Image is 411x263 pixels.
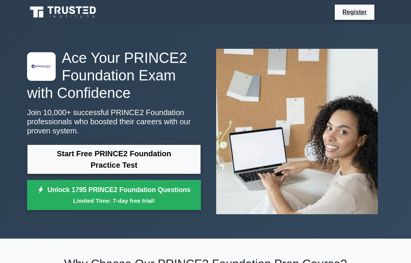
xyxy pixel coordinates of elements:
p: Join 10,000+ successful PRINCE2 Foundation professionals who boosted their careers with our prove... [27,108,201,135]
a: Register [338,7,371,17]
small: Limited Time: 7-day free trial! [37,196,191,205]
a: Unlock 1795 PRINCE2 Foundation QuestionsLimited Time: 7-day free trial! [27,180,201,210]
a: Start Free PRINCE2 Foundation Practice Test [27,144,201,174]
h1: Ace Your PRINCE2 Foundation Exam with Confidence [27,49,201,101]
